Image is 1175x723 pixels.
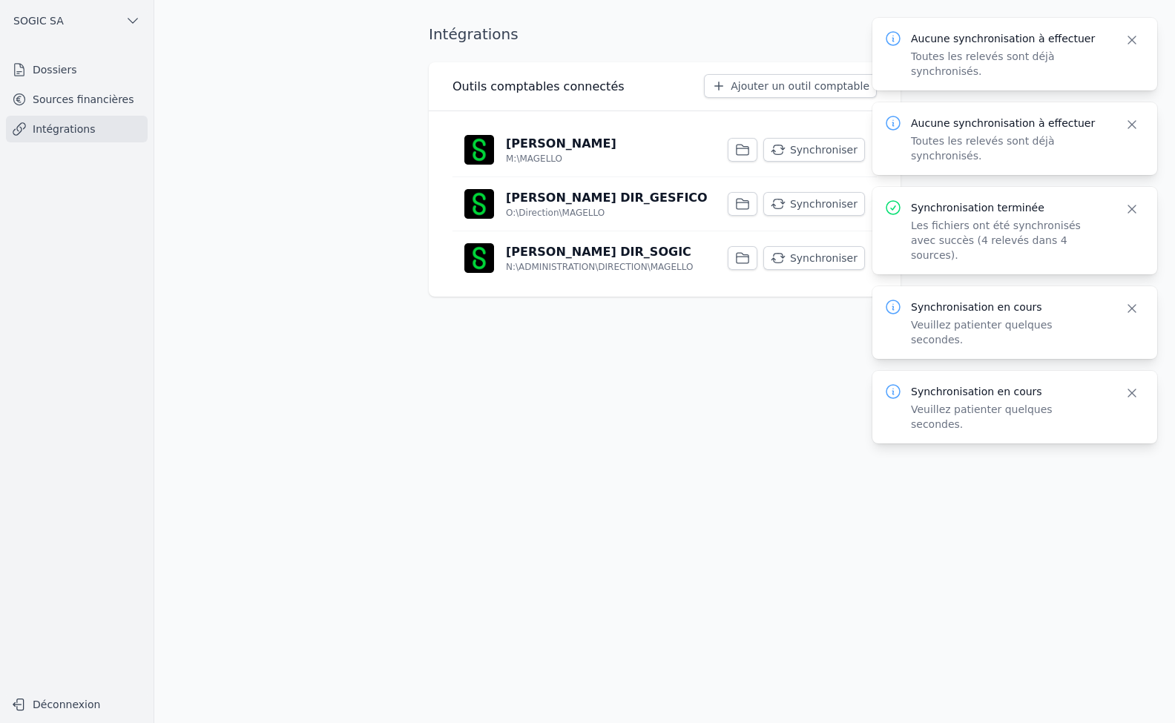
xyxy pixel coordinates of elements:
[6,86,148,113] a: Sources financières
[911,49,1107,79] p: Toutes les relevés sont déjà synchronisés.
[763,138,865,162] button: Synchroniser
[506,207,605,219] p: O:\Direction\MAGELLO
[704,74,877,98] button: Ajouter un outil comptable
[506,135,616,153] p: [PERSON_NAME]
[452,231,877,285] a: [PERSON_NAME] DIR_SOGIC N:\ADMINISTRATION\DIRECTION\MAGELLO Synchroniser
[911,31,1107,46] p: Aucune synchronisation à effectuer
[506,243,691,261] p: [PERSON_NAME] DIR_SOGIC
[429,24,519,44] h1: Intégrations
[911,384,1107,399] p: Synchronisation en cours
[452,177,877,231] a: [PERSON_NAME] DIR_GESFICO O:\Direction\MAGELLO Synchroniser
[911,300,1107,314] p: Synchronisation en cours
[506,153,562,165] p: M:\MAGELLO
[763,192,865,216] button: Synchroniser
[6,9,148,33] button: SOGIC SA
[13,13,64,28] span: SOGIC SA
[506,189,708,207] p: [PERSON_NAME] DIR_GESFICO
[911,200,1107,215] p: Synchronisation terminée
[506,261,693,273] p: N:\ADMINISTRATION\DIRECTION\MAGELLO
[6,56,148,83] a: Dossiers
[911,402,1107,432] p: Veuillez patienter quelques secondes.
[452,78,625,96] h3: Outils comptables connectés
[6,116,148,142] a: Intégrations
[452,123,877,176] a: [PERSON_NAME] M:\MAGELLO Synchroniser
[6,693,148,716] button: Déconnexion
[763,246,865,270] button: Synchroniser
[911,218,1107,263] p: Les fichiers ont été synchronisés avec succès (4 relevés dans 4 sources).
[911,133,1107,163] p: Toutes les relevés sont déjà synchronisés.
[911,317,1107,347] p: Veuillez patienter quelques secondes.
[911,116,1107,131] p: Aucune synchronisation à effectuer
